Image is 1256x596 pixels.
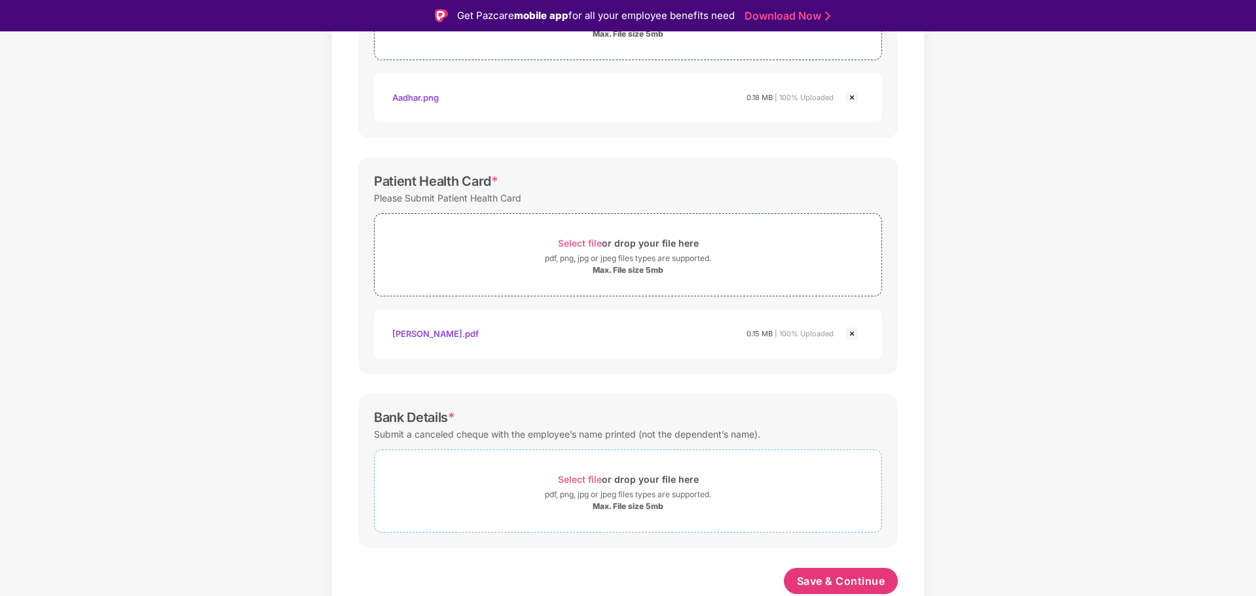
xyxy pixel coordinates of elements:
span: Save & Continue [797,574,885,588]
div: pdf, png, jpg or jpeg files types are supported. [545,488,711,501]
button: Save & Continue [784,568,898,594]
img: svg+xml;base64,PHN2ZyBpZD0iQ3Jvc3MtMjR4MjQiIHhtbG5zPSJodHRwOi8vd3d3LnczLm9yZy8yMDAwL3N2ZyIgd2lkdG... [844,90,860,105]
div: Max. File size 5mb [593,29,663,39]
div: Max. File size 5mb [593,265,663,275]
strong: mobile app [514,9,568,22]
a: Download Now [745,9,826,23]
img: Logo [435,9,448,22]
div: or drop your file here [558,234,699,252]
div: Patient Health Card [374,173,498,189]
span: | 100% Uploaded [775,93,834,102]
div: pdf, png, jpg or jpeg files types are supported. [545,252,711,265]
div: Aadhar.png [392,86,439,109]
div: Submit a canceled cheque with the employee’s name printed (not the dependent’s name). [374,425,760,443]
div: Please Submit Patient Health Card [374,189,521,207]
span: Select file [558,474,602,485]
span: Select fileor drop your file herepdf, png, jpg or jpeg files types are supported.Max. File size 5mb [375,224,881,286]
img: Stroke [825,9,830,23]
div: [PERSON_NAME].pdf [392,323,479,345]
span: Select fileor drop your file herepdf, png, jpg or jpeg files types are supported.Max. File size 5mb [375,460,881,522]
span: 0.15 MB [747,329,773,338]
div: Bank Details [374,410,455,425]
div: Get Pazcare for all your employee benefits need [457,8,735,24]
span: 0.18 MB [747,93,773,102]
div: Max. File size 5mb [593,501,663,512]
span: Select file [558,237,602,249]
img: svg+xml;base64,PHN2ZyBpZD0iQ3Jvc3MtMjR4MjQiIHhtbG5zPSJodHRwOi8vd3d3LnczLm9yZy8yMDAwL3N2ZyIgd2lkdG... [844,326,860,342]
div: or drop your file here [558,470,699,488]
span: | 100% Uploaded [775,329,834,338]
